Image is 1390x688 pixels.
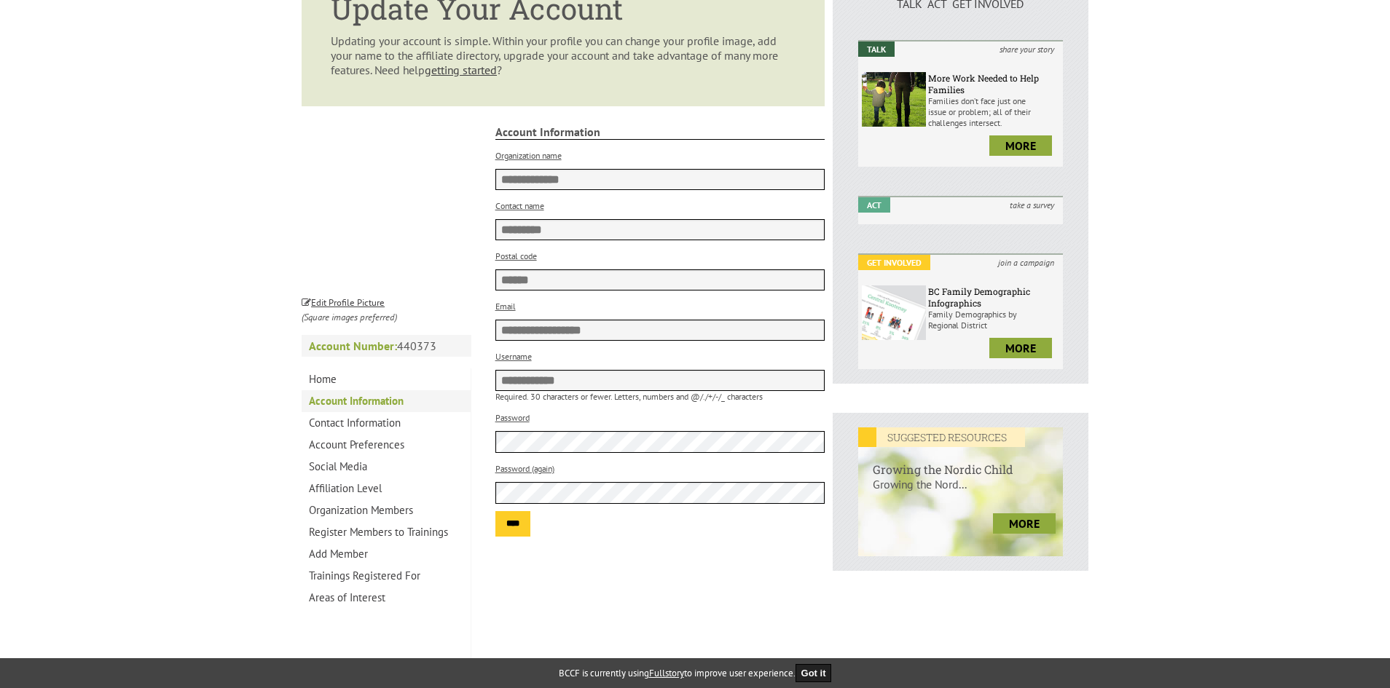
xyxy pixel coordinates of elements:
em: Get Involved [858,255,930,270]
p: Family Demographics by Regional District [928,309,1059,331]
a: Areas of Interest [302,587,471,609]
label: Password [495,412,530,423]
a: getting started [425,63,497,77]
a: Contact Information [302,412,471,434]
em: SUGGESTED RESOURCES [858,427,1025,447]
a: Social Media [302,456,471,478]
i: share your story [991,41,1063,57]
a: Register Members to Trainings [302,521,471,543]
a: Add Member [302,543,471,565]
i: join a campaign [989,255,1063,270]
a: more [989,135,1052,156]
strong: Account Information [495,124,825,140]
a: Home [302,368,471,390]
a: Organization Members [302,499,471,521]
label: Password (again) [495,463,554,474]
h6: More Work Needed to Help Families [928,72,1059,95]
i: (Square images preferred) [302,311,397,323]
p: Growing the Nord... [858,477,1063,506]
h6: Growing the Nordic Child [858,447,1063,477]
p: Required. 30 characters or fewer. Letters, numbers and @/./+/-/_ characters [495,391,825,402]
p: 440373 [302,335,471,357]
i: take a survey [1001,197,1063,213]
a: more [993,513,1056,534]
small: Edit Profile Picture [302,296,385,309]
p: Families don’t face just one issue or problem; all of their challenges intersect. [928,95,1059,128]
a: Fullstory [649,667,684,679]
label: Postal code [495,250,537,261]
button: Got it [796,664,832,682]
label: Contact name [495,200,544,211]
label: Email [495,301,516,312]
h6: BC Family Demographic Infographics [928,285,1059,309]
strong: Account Number: [309,339,397,353]
a: Account Preferences [302,434,471,456]
a: more [989,338,1052,358]
em: Talk [858,41,895,57]
em: Act [858,197,890,213]
a: Trainings Registered For [302,565,471,587]
label: Username [495,351,532,362]
a: Account Information [302,390,471,412]
a: Affiliation Level [302,478,471,499]
label: Organization name [495,150,562,161]
a: Edit Profile Picture [302,294,385,309]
